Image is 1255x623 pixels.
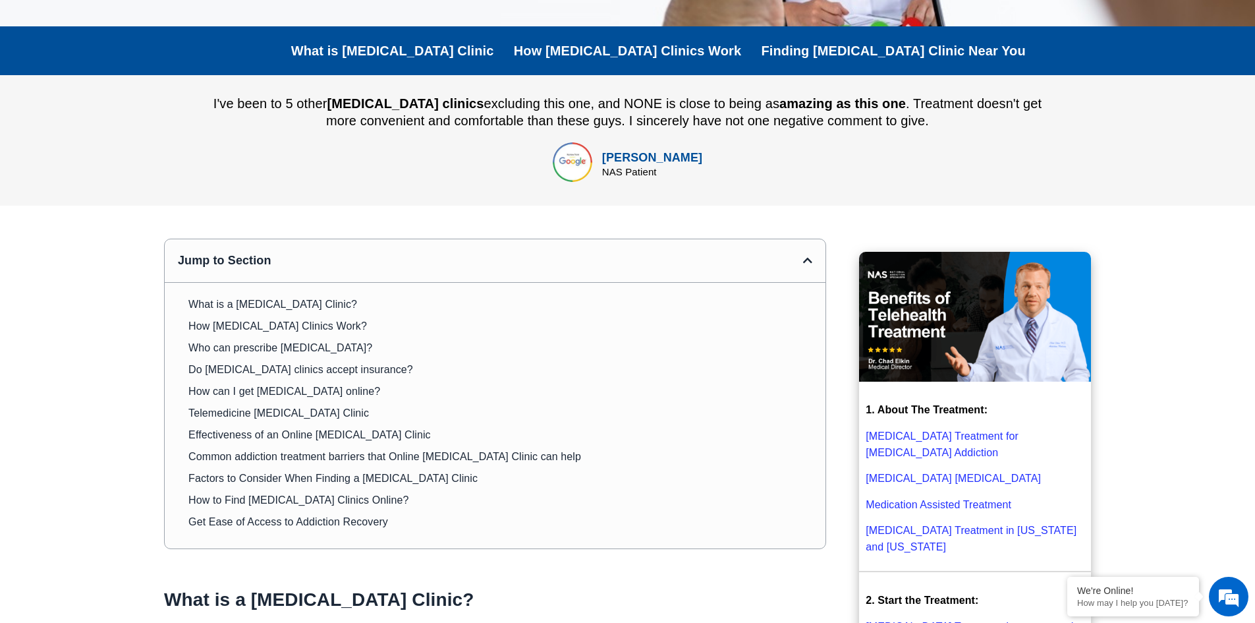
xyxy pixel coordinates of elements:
[188,361,413,378] a: Do [MEDICAL_DATA] clinics accept insurance?
[178,252,803,269] div: Jump to Section
[188,340,372,356] a: Who can prescribe [MEDICAL_DATA]?
[514,43,741,59] a: How [MEDICAL_DATA] Clinics Work
[164,589,826,611] h2: What is a [MEDICAL_DATA] Clinic?
[188,492,408,508] a: How to Find [MEDICAL_DATA] Clinics Online?
[188,405,369,421] a: Telemedicine [MEDICAL_DATA] Clinic
[866,404,988,415] strong: 1. About The Treatment:
[188,383,380,400] a: How can I get [MEDICAL_DATA] online?
[553,142,592,182] img: top rated online suboxone treatment for opioid addiction treatment in tennessee and texas
[1077,585,1189,596] div: We're Online!
[188,427,431,443] a: Effectiveness of an Online [MEDICAL_DATA] Clinic
[859,252,1091,382] img: Benefits of Telehealth Suboxone Treatment that you should know
[1077,598,1189,608] p: How may I help you today?
[866,430,1018,458] a: Click this link to learn more about Suboxone Treatment for Opioid Addiction
[188,318,367,334] a: How [MEDICAL_DATA] Clinics Work?
[327,96,484,111] b: [MEDICAL_DATA] clinics
[866,595,978,606] strong: 2. Start the Treatment:
[210,95,1045,129] div: I've been to 5 other excluding this one, and NONE is close to being as . Treatment doesn't get mo...
[866,499,1011,510] a: Click this link to learn more about Suboxone MAT Program for Opioid Addiction
[188,448,581,465] a: Common addiction treatment barriers that Online [MEDICAL_DATA] Clinic can help
[291,43,494,59] a: What is [MEDICAL_DATA] Clinic
[602,167,702,177] div: NAS Patient
[803,255,812,266] div: Close table of contents
[779,96,906,111] b: amazing as this one
[188,514,388,530] a: Get Ease of Access to Addiction Recovery
[188,296,357,312] a: What is a [MEDICAL_DATA] Clinic?
[762,43,1026,59] a: Finding [MEDICAL_DATA] Clinic Near You
[866,473,1041,484] a: click this link to learn more about Opioid Withdrawal Symptoms
[188,470,478,487] a: Factors to Consider When Finding a [MEDICAL_DATA] Clinic
[602,149,702,167] div: [PERSON_NAME]
[866,525,1076,552] a: Click this link to learn more about getting suboxone treatment for Tennessee Residents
